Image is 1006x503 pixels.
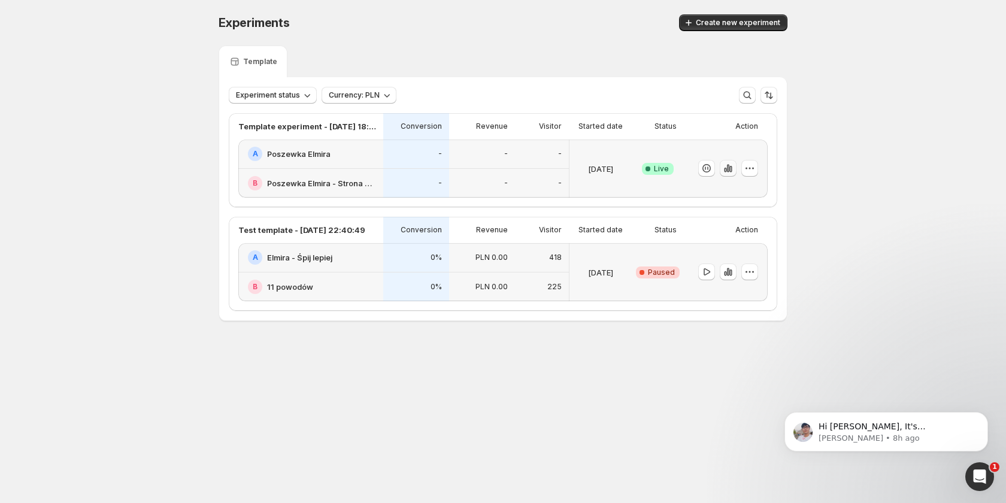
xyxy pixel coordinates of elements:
[547,282,562,292] p: 225
[236,90,300,100] span: Experiment status
[549,253,562,262] p: 418
[243,57,277,66] p: Template
[401,225,442,235] p: Conversion
[476,225,508,235] p: Revenue
[965,462,994,491] iframe: Intercom live chat
[588,163,613,175] p: [DATE]
[760,87,777,104] button: Sort the results
[558,178,562,188] p: -
[648,268,675,277] span: Paused
[476,122,508,131] p: Revenue
[438,178,442,188] p: -
[679,14,787,31] button: Create new experiment
[696,18,780,28] span: Create new experiment
[539,225,562,235] p: Visitor
[267,148,331,160] h2: Poszewka Elmira
[504,149,508,159] p: -
[578,225,623,235] p: Started date
[539,122,562,131] p: Visitor
[329,90,380,100] span: Currency: PLN
[253,178,257,188] h2: B
[238,224,365,236] p: Test template - [DATE] 22:40:49
[438,149,442,159] p: -
[654,164,669,174] span: Live
[654,225,677,235] p: Status
[766,387,1006,471] iframe: Intercom notifications message
[578,122,623,131] p: Started date
[475,253,508,262] p: PLN 0.00
[267,177,376,189] h2: Poszewka Elmira - Strona Produktu
[253,253,258,262] h2: A
[229,87,317,104] button: Experiment status
[735,225,758,235] p: Action
[253,282,257,292] h2: B
[431,282,442,292] p: 0%
[267,281,313,293] h2: 11 powodów
[253,149,258,159] h2: A
[990,462,999,472] span: 1
[654,122,677,131] p: Status
[475,282,508,292] p: PLN 0.00
[588,266,613,278] p: [DATE]
[401,122,442,131] p: Conversion
[267,251,332,263] h2: Elmira - Śpij lepiej
[322,87,396,104] button: Currency: PLN
[431,253,442,262] p: 0%
[558,149,562,159] p: -
[504,178,508,188] p: -
[735,122,758,131] p: Action
[238,120,376,132] p: Template experiment - [DATE] 18:53:37
[219,16,290,30] span: Experiments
